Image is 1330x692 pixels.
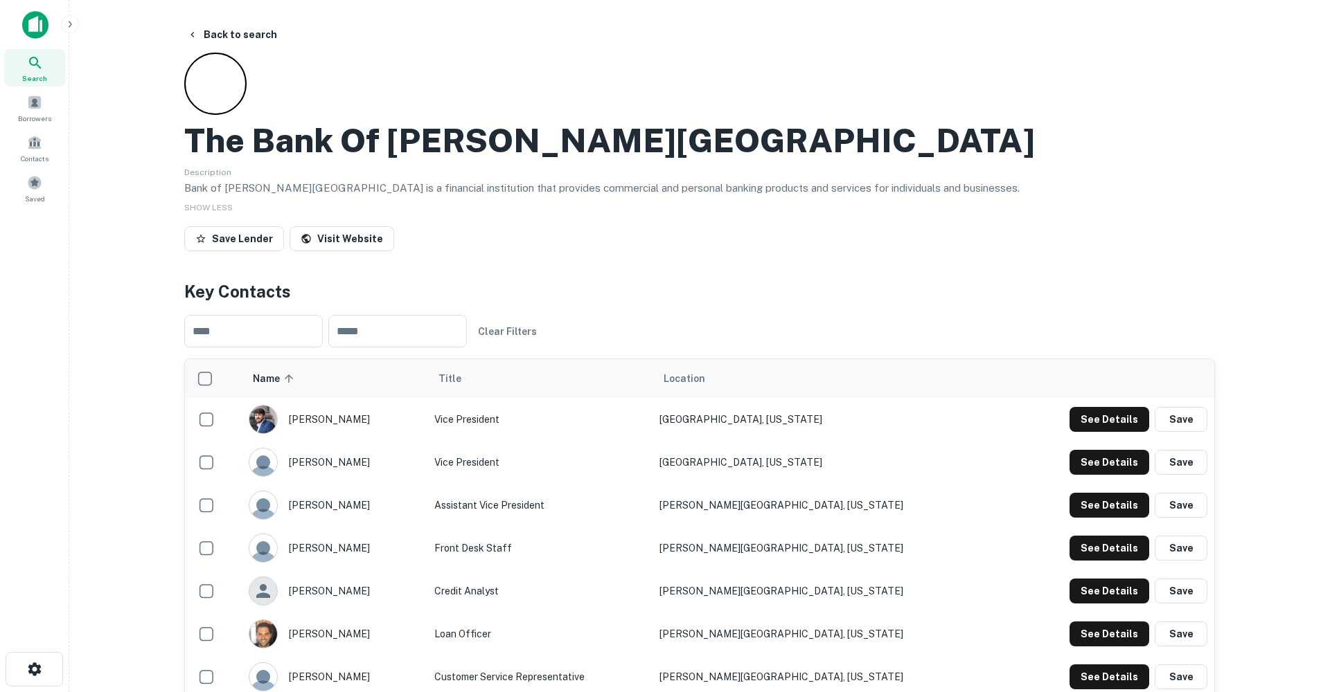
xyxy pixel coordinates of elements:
div: [PERSON_NAME] [249,491,420,520]
button: See Details [1070,621,1149,646]
td: Loan Officer [427,612,653,655]
img: 1650157945123 [249,406,277,433]
a: Contacts [4,129,65,167]
button: Save Lender [184,226,284,251]
button: Back to search [181,22,283,47]
th: Name [242,359,427,398]
th: Location [653,359,1006,398]
img: capitalize-icon.png [22,11,48,39]
button: See Details [1070,450,1149,475]
button: Save [1155,493,1207,518]
img: 9c8pery4andzj6ohjkjp54ma2 [249,448,277,476]
button: Save [1155,664,1207,689]
th: Title [427,359,653,398]
div: [PERSON_NAME] [249,662,420,691]
span: Title [438,370,479,387]
span: SHOW LESS [184,203,233,212]
img: 9c8pery4andzj6ohjkjp54ma2 [249,534,277,562]
img: 1516692073335 [249,620,277,648]
span: Search [22,73,47,84]
img: 9c8pery4andzj6ohjkjp54ma2 [249,663,277,691]
td: [PERSON_NAME][GEOGRAPHIC_DATA], [US_STATE] [653,484,1006,527]
td: [PERSON_NAME][GEOGRAPHIC_DATA], [US_STATE] [653,527,1006,570]
a: Borrowers [4,89,65,127]
button: Save [1155,579,1207,603]
div: [PERSON_NAME] [249,576,420,605]
span: Description [184,167,231,177]
td: [GEOGRAPHIC_DATA], [US_STATE] [653,441,1006,484]
td: Credit Analyst [427,570,653,612]
div: [PERSON_NAME] [249,448,420,477]
button: See Details [1070,407,1149,432]
button: See Details [1070,493,1149,518]
a: Search [4,49,65,86]
span: Borrowers [18,113,51,124]
button: Save [1155,407,1207,432]
h4: Key Contacts [184,279,1215,304]
a: Visit Website [290,226,394,251]
button: Clear Filters [472,319,542,344]
button: Save [1155,450,1207,475]
span: Location [664,370,705,387]
span: Saved [25,193,45,204]
span: Name [253,370,298,387]
div: [PERSON_NAME] [249,534,420,563]
td: Assistant Vice President [427,484,653,527]
span: Contacts [21,153,48,164]
div: [PERSON_NAME] [249,405,420,434]
button: See Details [1070,579,1149,603]
td: Vice President [427,398,653,441]
td: [PERSON_NAME][GEOGRAPHIC_DATA], [US_STATE] [653,612,1006,655]
img: 9c8pery4andzj6ohjkjp54ma2 [249,491,277,519]
td: [GEOGRAPHIC_DATA], [US_STATE] [653,398,1006,441]
div: [PERSON_NAME] [249,619,420,648]
p: Bank of [PERSON_NAME][GEOGRAPHIC_DATA] is a financial institution that provides commercial and pe... [184,180,1215,197]
h2: The Bank Of [PERSON_NAME][GEOGRAPHIC_DATA] [184,120,1035,161]
td: Vice President [427,441,653,484]
button: Save [1155,536,1207,561]
button: Save [1155,621,1207,646]
button: See Details [1070,664,1149,689]
button: See Details [1070,536,1149,561]
iframe: Chat Widget [1261,581,1330,648]
td: Front Desk Staff [427,527,653,570]
td: [PERSON_NAME][GEOGRAPHIC_DATA], [US_STATE] [653,570,1006,612]
a: Saved [4,170,65,207]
